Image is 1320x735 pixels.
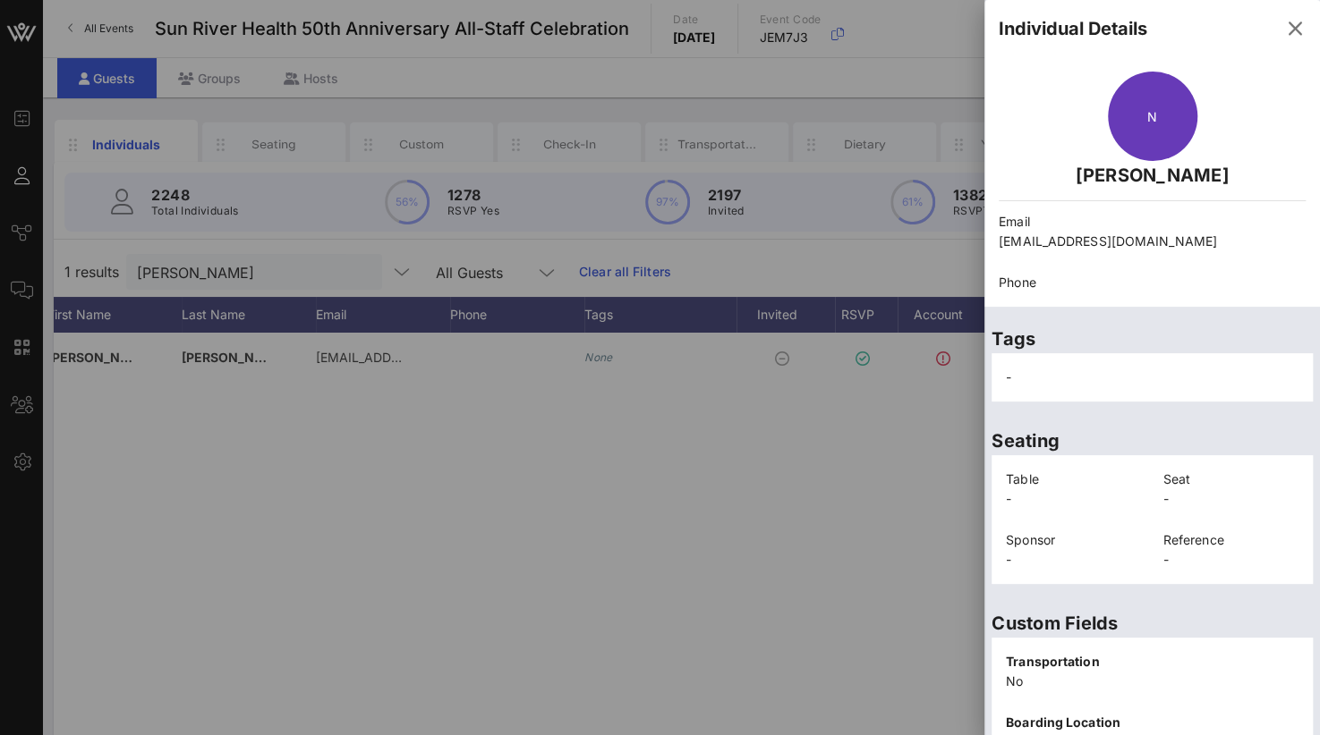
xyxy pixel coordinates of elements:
p: No [1006,672,1299,691]
p: Table [1006,469,1142,489]
p: Custom Fields [992,609,1313,638]
p: - [1163,489,1299,509]
span: N [1147,109,1157,124]
p: Reference [1163,530,1299,550]
p: Tags [992,325,1313,353]
p: Phone [999,273,1306,292]
p: [PERSON_NAME] [999,161,1306,190]
p: - [1163,550,1299,570]
p: [EMAIL_ADDRESS][DOMAIN_NAME] [999,232,1306,251]
p: - [1006,550,1142,570]
p: Seating [992,427,1313,455]
p: Boarding Location [1006,713,1299,732]
p: Email [999,212,1306,232]
p: - [1006,489,1142,509]
div: Individual Details [999,15,1147,42]
p: Seat [1163,469,1299,489]
span: - [1006,369,1011,384]
p: Sponsor [1006,530,1142,550]
p: Transportation [1006,652,1299,672]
